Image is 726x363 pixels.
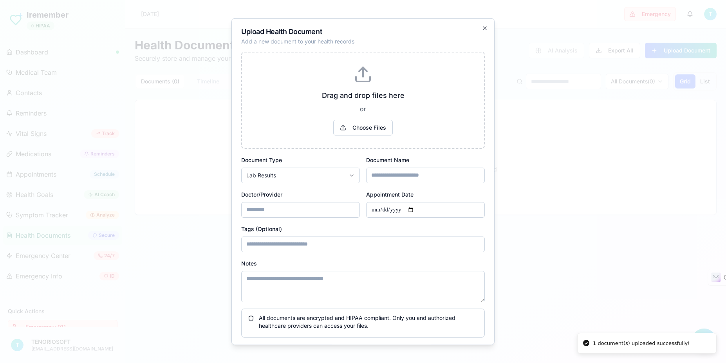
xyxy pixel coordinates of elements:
[241,156,282,163] label: Document Type
[255,104,471,113] p: or
[333,119,393,135] button: Choose Files
[248,314,478,329] div: All documents are encrypted and HIPAA compliant. Only you and authorized healthcare providers can...
[366,191,414,197] label: Appointment Date
[255,90,471,101] p: Drag and drop files here
[241,37,485,45] p: Add a new document to your health records
[366,156,409,163] label: Document Name
[241,191,282,197] label: Doctor/Provider
[241,260,257,266] label: Notes
[241,28,485,35] h2: Upload Health Document
[241,225,282,232] label: Tags (Optional)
